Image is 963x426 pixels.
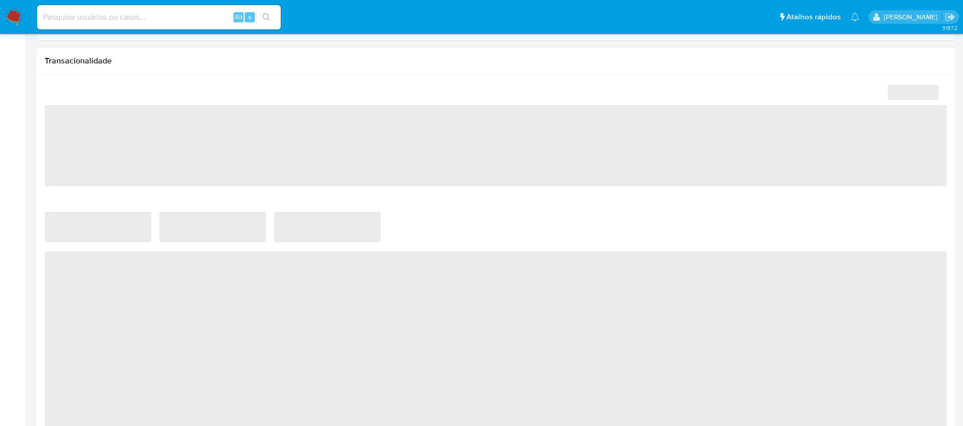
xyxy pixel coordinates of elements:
[248,12,251,22] span: s
[851,13,859,21] a: Notificações
[786,12,841,22] span: Atalhos rápidos
[942,24,958,32] span: 3.157.2
[945,12,955,22] a: Sair
[235,12,243,22] span: Alt
[256,10,277,24] button: search-icon
[45,56,947,66] h1: Transacionalidade
[884,12,941,22] p: weverton.gomes@mercadopago.com.br
[37,11,281,24] input: Pesquise usuários ou casos...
